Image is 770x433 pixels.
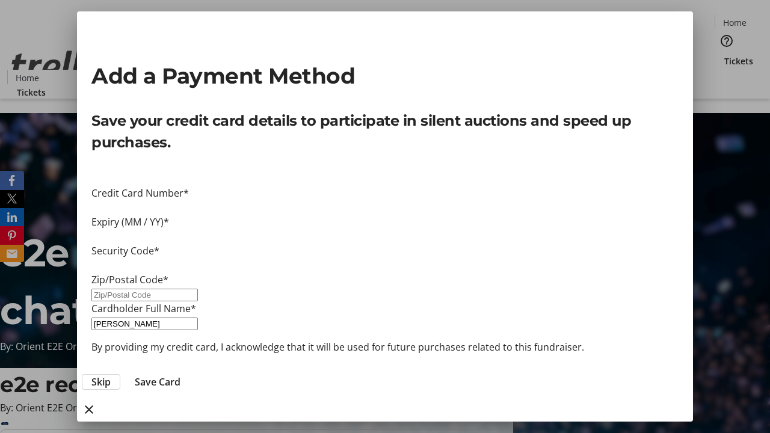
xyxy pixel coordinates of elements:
label: Expiry (MM / YY)* [91,215,169,229]
h2: Add a Payment Method [91,60,679,92]
label: Cardholder Full Name* [91,302,196,315]
label: Credit Card Number* [91,186,189,200]
label: Security Code* [91,244,159,257]
iframe: Secure CVC input frame [91,258,679,272]
button: Save Card [125,375,190,389]
iframe: Secure expiration date input frame [91,229,679,244]
p: Save your credit card details to participate in silent auctions and speed up purchases. [91,110,679,153]
label: Zip/Postal Code* [91,273,168,286]
button: close [77,398,101,422]
span: Save Card [135,375,180,389]
input: Card Holder Name [91,318,198,330]
span: Skip [91,375,111,389]
button: Skip [82,374,120,390]
iframe: Secure card number input frame [91,200,679,215]
p: By providing my credit card, I acknowledge that it will be used for future purchases related to t... [91,340,679,354]
input: Zip/Postal Code [91,289,198,301]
